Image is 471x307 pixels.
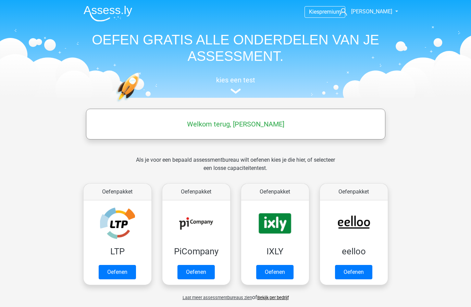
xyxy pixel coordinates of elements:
[309,9,319,15] span: Kies
[116,72,166,134] img: oefenen
[89,120,382,128] h5: Welkom terug, [PERSON_NAME]
[351,8,392,15] span: [PERSON_NAME]
[78,288,393,302] div: of
[78,76,393,94] a: kies een test
[337,8,393,16] a: [PERSON_NAME]
[177,265,215,279] a: Oefenen
[78,76,393,84] h5: kies een test
[84,5,132,22] img: Assessly
[131,156,340,181] div: Als je voor een bepaald assessmentbureau wilt oefenen kies je die hier, of selecteer een losse ca...
[256,265,294,279] a: Oefenen
[99,265,136,279] a: Oefenen
[257,295,289,300] a: Bekijk per bedrijf
[183,295,252,300] span: Laat meer assessmentbureaus zien
[319,9,341,15] span: premium
[231,89,241,94] img: assessment
[335,265,372,279] a: Oefenen
[78,31,393,64] h1: OEFEN GRATIS ALLE ONDERDELEN VAN JE ASSESSMENT.
[305,7,345,16] a: Kiespremium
